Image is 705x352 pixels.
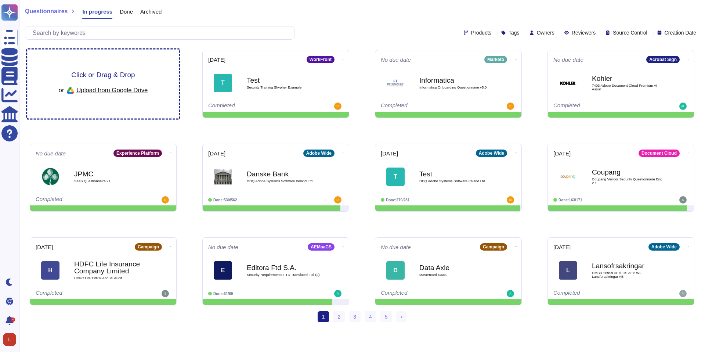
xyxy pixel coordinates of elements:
b: Test [419,170,493,177]
img: user [679,196,687,204]
div: Experience Platform [113,150,162,157]
input: Search by keywords [29,26,294,39]
span: [DATE] [208,57,225,62]
span: Creation Date [665,30,696,35]
span: Done: 530/562 [213,198,237,202]
span: HDFC Life TPRM Annual Audit [74,276,148,280]
img: user [679,103,687,110]
div: Adobe Wide [303,150,335,157]
span: [DATE] [36,244,53,250]
div: Completed [36,196,126,204]
div: AEMaaCS [308,243,335,251]
div: H [41,261,59,280]
div: Completed [36,290,126,297]
b: JPMC [74,170,148,177]
div: Completed [553,103,643,110]
img: user [334,103,341,110]
div: 4 [11,317,15,322]
div: E [214,261,232,280]
span: 1 [318,311,329,322]
div: or [59,85,148,97]
img: Logo [41,168,59,186]
b: Data Axle [419,264,493,271]
span: Done [120,9,133,14]
span: Reviewers [572,30,596,35]
span: Upload from Google Drive [76,87,148,93]
img: user [334,290,341,297]
span: Done: 61/69 [213,292,233,296]
div: WorkFront [307,56,335,63]
span: Archived [140,9,162,14]
span: Mastercard SaaS [419,273,493,277]
button: user [1,331,21,348]
img: user [162,196,169,204]
b: Coupang [592,169,665,176]
img: Logo [386,74,405,92]
span: Coupang Vendor Security Questionnaire Eng 2.1 [592,177,665,184]
span: No due date [381,57,411,62]
span: No due date [36,151,66,156]
span: In progress [82,9,112,14]
span: Tags [509,30,520,35]
div: D [386,261,405,280]
img: Logo [214,168,232,186]
span: No due date [553,57,583,62]
a: 3 [349,311,361,322]
span: 7403 Adobe Document Cloud Premium AI Assist [592,84,665,91]
div: T [214,74,232,92]
span: Products [471,30,491,35]
span: Owners [537,30,554,35]
span: Security Requirements FTD Translated Full (2) [247,273,320,277]
div: Acrobat Sign [646,56,680,63]
b: Kohler [592,75,665,82]
img: user [334,196,341,204]
span: No due date [381,244,411,250]
a: 2 [333,311,345,322]
b: Lansofrsakringar [592,262,665,269]
span: Questionnaires [25,8,68,14]
div: T [386,168,405,186]
img: Logo [559,168,577,186]
b: Informatica [419,77,493,84]
div: Completed [381,103,471,110]
span: Source Control [613,30,647,35]
img: user [162,290,169,297]
b: Test [247,77,320,84]
div: Campaign [480,243,507,251]
div: Completed [208,103,298,110]
span: Done: 163/171 [558,198,582,202]
span: Security Training Skypher Example [247,86,320,89]
div: Completed [553,290,643,297]
div: Campaign [135,243,162,251]
span: [DATE] [553,151,571,156]
span: DMSR 28959 AEM CS AEP WF Lansforsakringar AB [592,271,665,278]
span: Click or Drag & Drop [71,71,135,78]
img: Logo [559,74,577,92]
div: Adobe Wide [648,243,680,251]
span: No due date [208,244,238,250]
img: user [3,333,16,346]
span: [DATE] [208,151,225,156]
img: user [507,196,514,204]
div: L [559,261,577,280]
div: Adobe Wide [476,150,507,157]
img: google drive [64,85,77,97]
b: HDFC Life Insurance Company Limited [74,261,148,274]
span: Done: 279/281 [386,198,410,202]
span: [DATE] [381,151,398,156]
span: DDQ Adobe Systems Software Ireland Ltd. [247,179,320,183]
span: DDQ Adobe Systems Software Ireland Ltd. [419,179,493,183]
span: Informatica Onboarding Questionnaire v5.0 [419,86,493,89]
div: Completed [381,290,471,297]
span: › [401,314,402,320]
img: user [679,290,687,297]
b: Danske Bank [247,170,320,177]
span: [DATE] [553,244,571,250]
a: 4 [365,311,376,322]
div: Marketo [484,56,507,63]
span: SaaS Questionnaire v1 [74,179,148,183]
div: Document Cloud [639,150,680,157]
b: Editora Ftd S.A. [247,264,320,271]
a: 5 [380,311,392,322]
img: user [507,290,514,297]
